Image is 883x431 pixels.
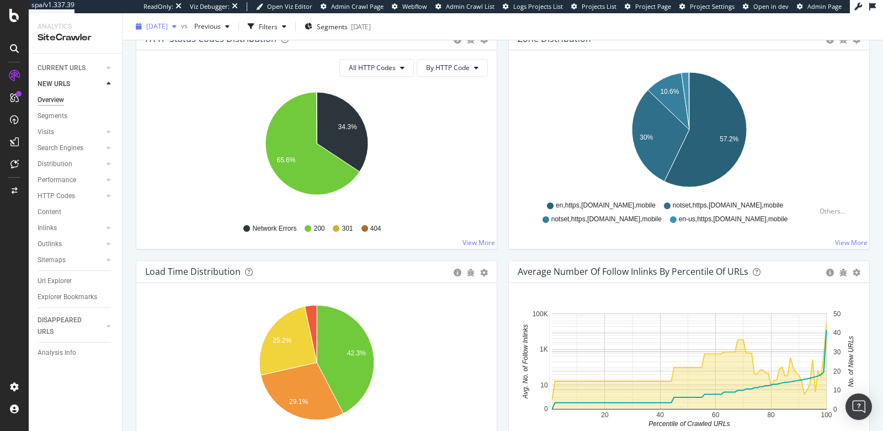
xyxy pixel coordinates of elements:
[446,2,494,10] span: Admin Crawl List
[435,2,494,11] a: Admin Crawl List
[38,174,76,186] div: Performance
[833,348,841,356] text: 30
[582,2,616,10] span: Projects List
[146,22,168,31] span: 2025 Sep. 20th
[38,275,114,287] a: Url Explorer
[38,31,113,44] div: SiteCrawler
[743,2,789,11] a: Open in dev
[417,59,488,77] button: By HTTP Code
[300,18,375,35] button: Segments[DATE]
[38,222,103,234] a: Inlinks
[820,206,850,216] div: Others...
[635,2,671,10] span: Project Page
[38,315,103,338] a: DISAPPEARED URLS
[833,367,841,375] text: 20
[38,291,97,303] div: Explorer Bookmarks
[342,224,353,233] span: 301
[38,62,103,74] a: CURRENT URLS
[38,206,114,218] a: Content
[833,406,837,413] text: 0
[712,411,720,419] text: 60
[797,2,842,11] a: Admin Page
[190,22,221,31] span: Previous
[256,2,312,11] a: Open Viz Editor
[467,36,475,44] div: bug
[38,78,70,90] div: NEW URLS
[679,215,788,224] span: en-us,https,[DOMAIN_NAME],mobile
[853,269,860,276] div: gear
[38,347,114,359] a: Analysis Info
[338,123,357,131] text: 34.3%
[462,238,495,247] a: View More
[660,88,679,95] text: 10.6%
[402,2,427,10] span: Webflow
[392,2,427,11] a: Webflow
[38,254,103,266] a: Sitemaps
[38,291,114,303] a: Explorer Bookmarks
[679,2,735,11] a: Project Settings
[289,398,308,406] text: 29.1%
[38,94,64,106] div: Overview
[370,224,381,233] span: 404
[657,411,664,419] text: 40
[673,201,783,210] span: notset,https,[DOMAIN_NAME],mobile
[518,266,748,277] div: Average Number of Follow Inlinks by Percentile Of URLs
[339,59,414,77] button: All HTTP Codes
[145,266,241,277] div: Load Time Distribution
[349,63,396,72] span: All HTTP Codes
[807,2,842,10] span: Admin Page
[273,337,291,344] text: 25.2%
[38,94,114,106] a: Overview
[38,62,86,74] div: CURRENT URLS
[38,275,72,287] div: Url Explorer
[38,347,76,359] div: Analysis Info
[38,206,61,218] div: Content
[276,156,295,164] text: 65.6%
[347,349,366,357] text: 42.3%
[833,386,841,394] text: 10
[38,174,103,186] a: Performance
[38,222,57,234] div: Inlinks
[518,301,861,429] svg: A chart.
[243,18,291,35] button: Filters
[145,301,488,429] svg: A chart.
[38,126,54,138] div: Visits
[640,134,653,141] text: 30%
[38,110,114,122] a: Segments
[426,63,470,72] span: By HTTP Code
[38,158,72,170] div: Distribution
[601,411,609,419] text: 20
[38,110,67,122] div: Segments
[480,269,488,276] div: gear
[513,2,563,10] span: Logs Projects List
[38,190,103,202] a: HTTP Codes
[190,2,230,11] div: Viz Debugger:
[38,315,93,338] div: DISAPPEARED URLS
[252,224,296,233] span: Network Errors
[522,324,529,400] text: Avg. No. of Follow Inlinks
[556,201,656,210] span: en,https,[DOMAIN_NAME],mobile
[38,254,66,266] div: Sitemaps
[259,22,278,31] div: Filters
[321,2,384,11] a: Admin Crawl Page
[145,86,488,214] div: A chart.
[181,20,190,30] span: vs
[190,18,234,35] button: Previous
[753,2,789,10] span: Open in dev
[38,158,103,170] a: Distribution
[839,269,847,276] div: bug
[625,2,671,11] a: Project Page
[503,2,563,11] a: Logs Projects List
[826,269,834,276] div: circle-info
[551,215,662,224] span: notset,https,[DOMAIN_NAME],mobile
[317,22,348,31] span: Segments
[38,190,75,202] div: HTTP Codes
[143,2,173,11] div: ReadOnly:
[38,142,83,154] div: Search Engines
[544,405,548,413] text: 0
[839,36,847,44] div: bug
[648,420,730,428] text: Percentile of Crawled URLs
[821,411,832,419] text: 100
[313,224,325,233] span: 200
